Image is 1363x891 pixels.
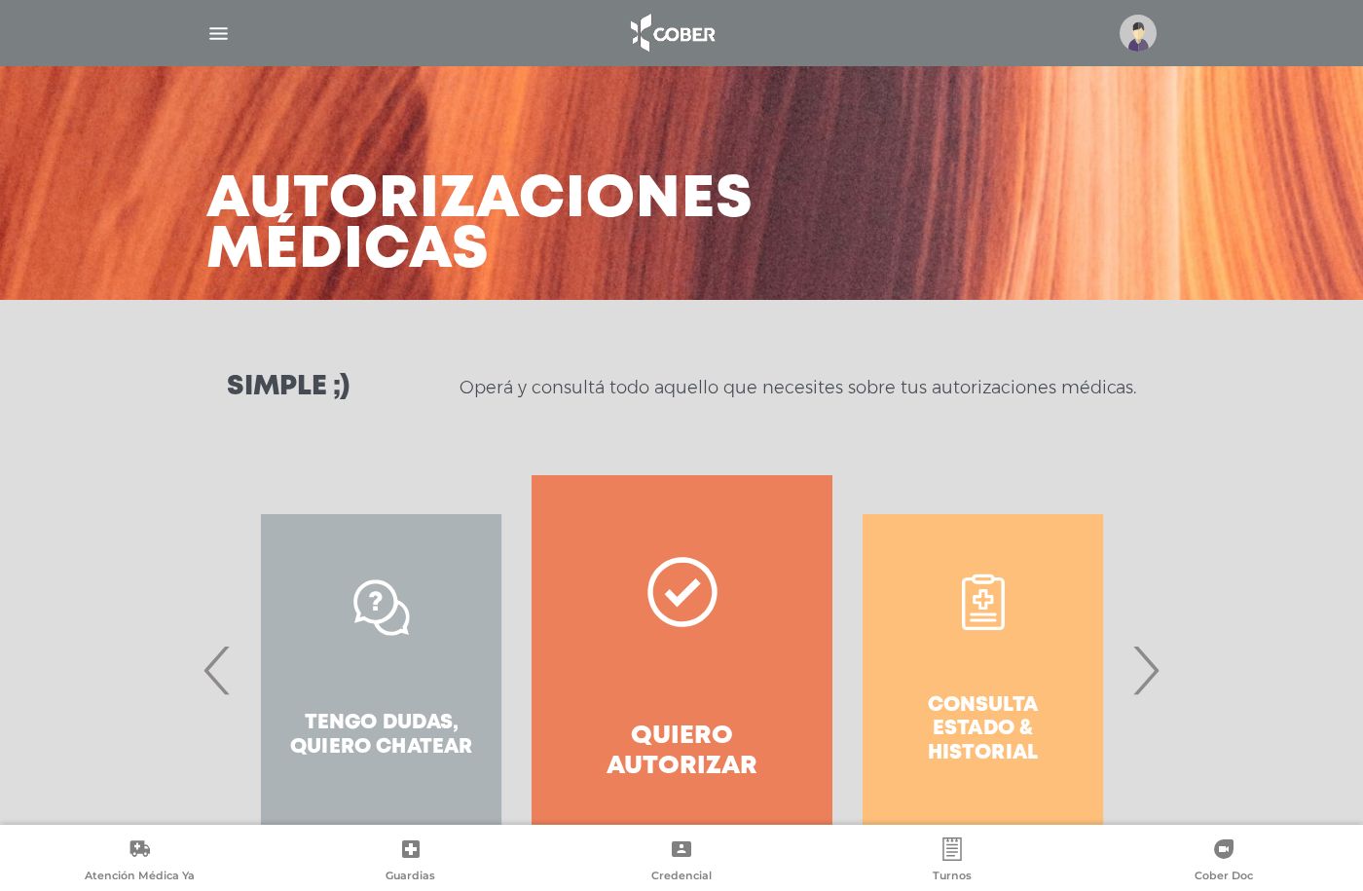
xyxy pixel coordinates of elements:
[567,722,797,782] h4: Quiero autorizar
[817,837,1087,887] a: Turnos
[206,175,754,277] h3: Autorizaciones médicas
[460,376,1136,399] p: Operá y consultá todo aquello que necesites sobre tus autorizaciones médicas.
[275,837,545,887] a: Guardias
[1195,869,1253,886] span: Cober Doc
[85,869,195,886] span: Atención Médica Ya
[199,617,237,723] span: Previous
[1088,837,1359,887] a: Cober Doc
[1120,15,1157,52] img: profile-placeholder.svg
[227,374,350,401] h3: Simple ;)
[933,869,972,886] span: Turnos
[532,475,832,865] a: Quiero autorizar
[4,837,275,887] a: Atención Médica Ya
[1126,617,1164,723] span: Next
[206,21,231,46] img: Cober_menu-lines-white.svg
[546,837,817,887] a: Credencial
[386,869,435,886] span: Guardias
[651,869,712,886] span: Credencial
[620,10,722,56] img: logo_cober_home-white.png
